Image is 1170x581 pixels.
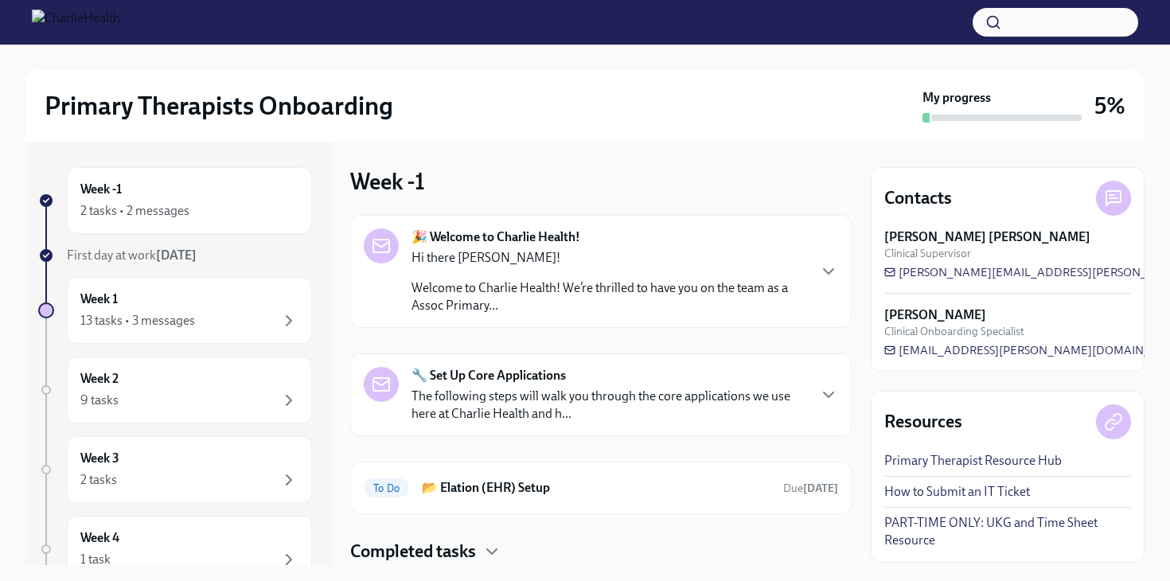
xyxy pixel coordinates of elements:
div: Completed tasks [350,540,852,563]
span: August 15th, 2025 09:00 [783,481,838,496]
a: How to Submit an IT Ticket [884,483,1030,501]
strong: [PERSON_NAME] [884,306,986,324]
h6: Week 2 [80,370,119,388]
a: Primary Therapist Resource Hub [884,452,1062,470]
h3: 5% [1094,92,1125,120]
a: Week 29 tasks [38,357,312,423]
a: PART-TIME ONLY: UKG and Time Sheet Resource [884,514,1131,549]
a: Week 113 tasks • 3 messages [38,277,312,344]
a: Week -12 tasks • 2 messages [38,167,312,234]
h6: Week 1 [80,290,118,308]
strong: My progress [922,89,991,107]
img: CharlieHealth [32,10,120,35]
a: Week 32 tasks [38,436,312,503]
a: To Do📂 Elation (EHR) SetupDue[DATE] [364,475,838,501]
p: Welcome to Charlie Health! We’re thrilled to have you on the team as a Assoc Primary... [411,279,806,314]
span: Clinical Onboarding Specialist [884,324,1024,339]
h6: Week 3 [80,450,119,467]
h3: Week -1 [350,167,425,196]
span: Due [783,482,838,495]
div: 13 tasks • 3 messages [80,312,195,329]
h4: Resources [884,410,962,434]
p: Hi there [PERSON_NAME]! [411,249,806,267]
p: The following steps will walk you through the core applications we use here at Charlie Health and... [411,388,806,423]
span: To Do [364,482,409,494]
span: Clinical Supervisor [884,246,971,261]
h6: Week 4 [80,529,119,547]
h2: Primary Therapists Onboarding [45,90,393,122]
h4: Contacts [884,186,952,210]
span: First day at work [67,248,197,263]
h4: Completed tasks [350,540,476,563]
h6: Week -1 [80,181,122,198]
strong: 🎉 Welcome to Charlie Health! [411,228,580,246]
div: 1 task [80,551,111,568]
strong: [DATE] [803,482,838,495]
strong: 🔧 Set Up Core Applications [411,367,566,384]
div: 2 tasks [80,471,117,489]
h6: 📂 Elation (EHR) Setup [422,479,770,497]
strong: [DATE] [156,248,197,263]
strong: [PERSON_NAME] [PERSON_NAME] [884,228,1090,246]
a: First day at work[DATE] [38,247,312,264]
div: 2 tasks • 2 messages [80,202,189,220]
div: 9 tasks [80,392,119,409]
